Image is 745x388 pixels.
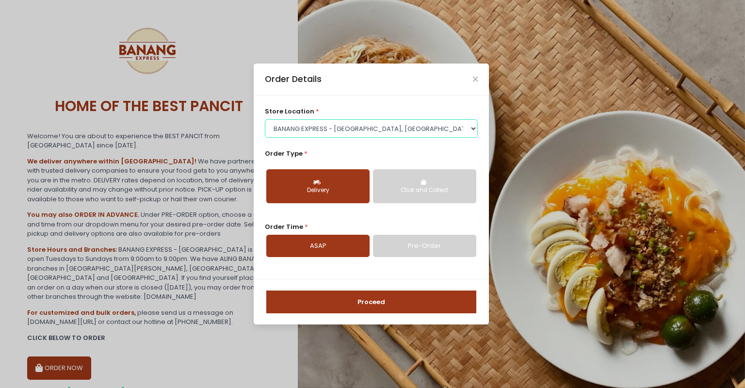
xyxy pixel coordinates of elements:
[266,235,370,257] a: ASAP
[266,291,476,314] button: Proceed
[265,107,314,116] span: store location
[473,77,478,81] button: Close
[380,186,470,195] div: Click and Collect
[373,235,476,257] a: Pre-Order
[373,169,476,203] button: Click and Collect
[265,149,303,158] span: Order Type
[273,186,363,195] div: Delivery
[265,73,322,85] div: Order Details
[265,222,303,231] span: Order Time
[266,169,370,203] button: Delivery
